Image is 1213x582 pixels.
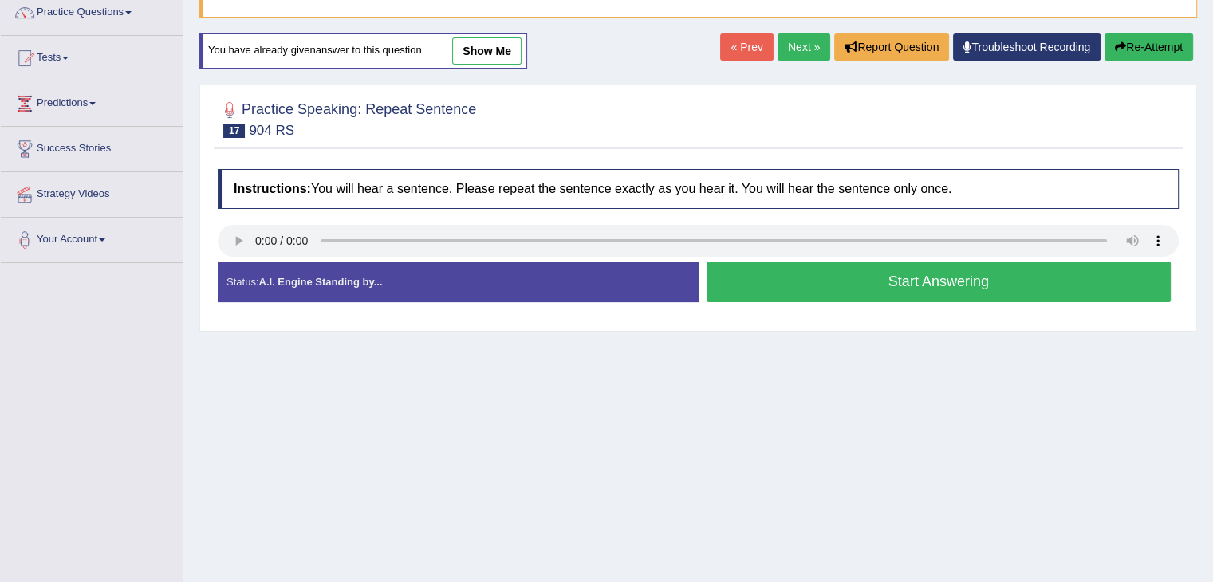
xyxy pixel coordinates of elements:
[218,98,476,138] h2: Practice Speaking: Repeat Sentence
[953,33,1101,61] a: Troubleshoot Recording
[778,33,830,61] a: Next »
[249,123,294,138] small: 904 RS
[707,262,1172,302] button: Start Answering
[1,127,183,167] a: Success Stories
[199,33,527,69] div: You have already given answer to this question
[218,169,1179,209] h4: You will hear a sentence. Please repeat the sentence exactly as you hear it. You will hear the se...
[1105,33,1193,61] button: Re-Attempt
[1,81,183,121] a: Predictions
[834,33,949,61] button: Report Question
[258,276,382,288] strong: A.I. Engine Standing by...
[720,33,773,61] a: « Prev
[1,218,183,258] a: Your Account
[218,262,699,302] div: Status:
[452,37,522,65] a: show me
[223,124,245,138] span: 17
[1,172,183,212] a: Strategy Videos
[1,36,183,76] a: Tests
[234,182,311,195] b: Instructions:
